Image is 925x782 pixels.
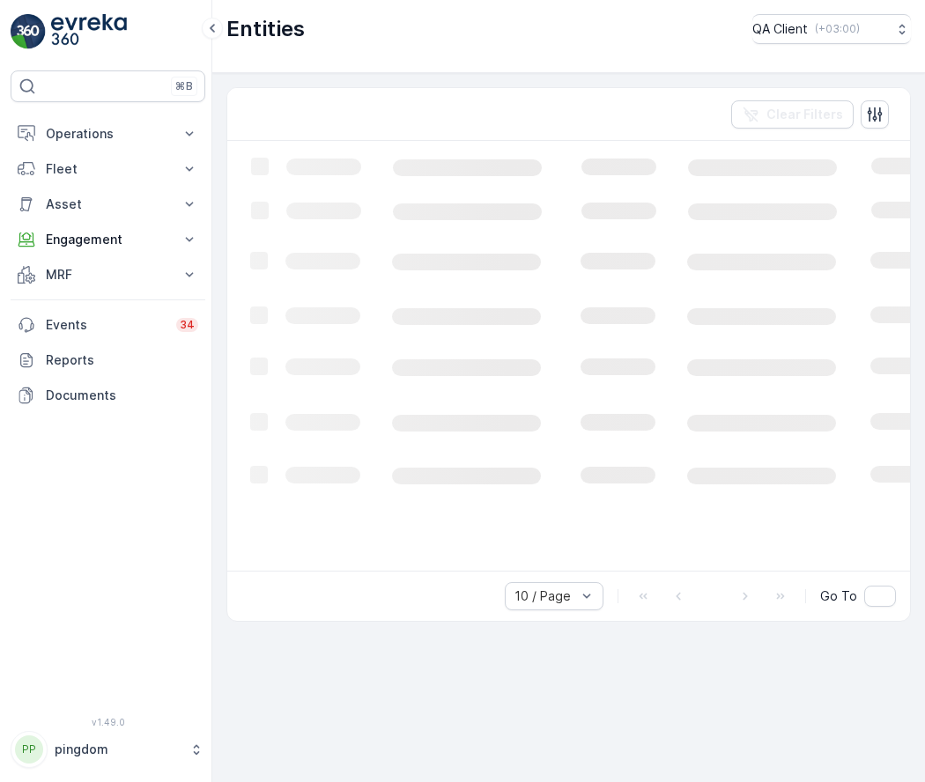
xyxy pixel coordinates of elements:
button: PPpingdom [11,731,205,768]
a: Events34 [11,307,205,343]
p: Asset [46,195,170,213]
button: Operations [11,116,205,151]
img: logo [11,14,46,49]
p: ( +03:00 ) [815,22,860,36]
p: 34 [180,318,195,332]
button: MRF [11,257,205,292]
p: Engagement [46,231,170,248]
p: Operations [46,125,170,143]
p: Entities [226,15,305,43]
p: ⌘B [175,79,193,93]
p: Clear Filters [766,106,843,123]
p: Fleet [46,160,170,178]
p: QA Client [752,20,808,38]
span: Go To [820,587,857,605]
button: QA Client(+03:00) [752,14,911,44]
p: Reports [46,351,198,369]
p: pingdom [55,741,181,758]
div: PP [15,735,43,764]
span: v 1.49.0 [11,717,205,727]
button: Fleet [11,151,205,187]
a: Reports [11,343,205,378]
button: Engagement [11,222,205,257]
p: MRF [46,266,170,284]
button: Clear Filters [731,100,854,129]
p: Events [46,316,166,334]
p: Documents [46,387,198,404]
button: Asset [11,187,205,222]
img: logo_light-DOdMpM7g.png [51,14,127,49]
a: Documents [11,378,205,413]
